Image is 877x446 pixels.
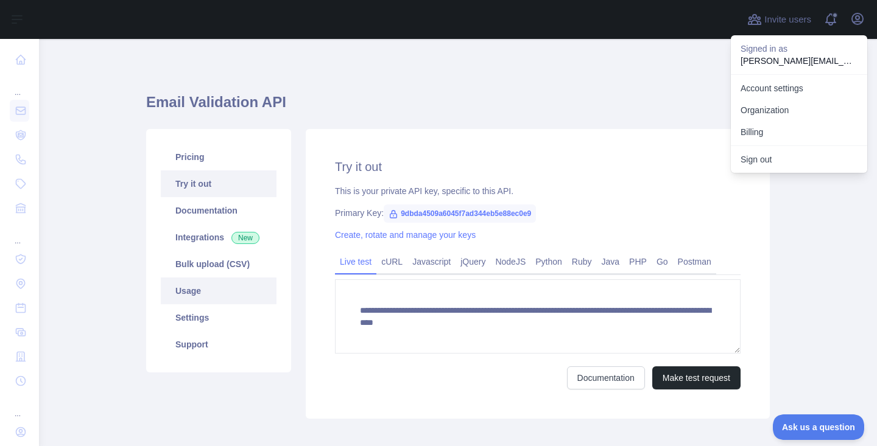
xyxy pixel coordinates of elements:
[161,251,276,277] a: Bulk upload (CSV)
[161,331,276,358] a: Support
[745,10,814,29] button: Invite users
[741,43,858,55] p: Signed in as
[335,158,741,175] h2: Try it out
[335,207,741,219] div: Primary Key:
[161,170,276,197] a: Try it out
[673,252,716,271] a: Postman
[407,252,456,271] a: Javascript
[773,414,865,440] iframe: Toggle Customer Support
[764,13,811,27] span: Invite users
[161,224,276,251] a: Integrations New
[231,232,259,244] span: New
[161,304,276,331] a: Settings
[731,148,867,170] button: Sign out
[567,366,645,389] a: Documentation
[10,221,29,246] div: ...
[597,252,625,271] a: Java
[652,252,673,271] a: Go
[456,252,490,271] a: jQuery
[731,99,867,121] a: Organization
[384,204,536,223] span: 9dbda4509a6045f7ad344eb5e88ec0e9
[10,394,29,419] div: ...
[146,92,770,122] h1: Email Validation API
[161,144,276,170] a: Pricing
[335,230,476,240] a: Create, rotate and manage your keys
[335,185,741,197] div: This is your private API key, specific to this API.
[490,252,530,271] a: NodeJS
[10,73,29,97] div: ...
[335,252,376,271] a: Live test
[376,252,407,271] a: cURL
[731,77,867,99] a: Account settings
[530,252,567,271] a: Python
[624,252,652,271] a: PHP
[567,252,597,271] a: Ruby
[161,197,276,224] a: Documentation
[741,55,858,67] p: [PERSON_NAME][EMAIL_ADDRESS]
[161,277,276,304] a: Usage
[731,121,867,143] button: Billing
[652,366,741,389] button: Make test request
